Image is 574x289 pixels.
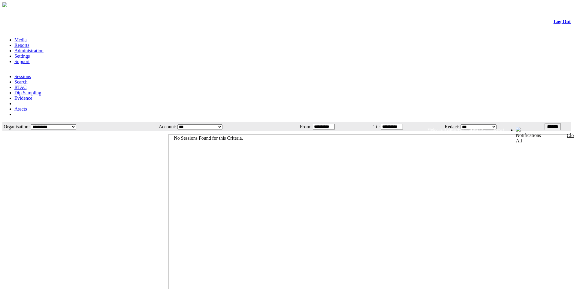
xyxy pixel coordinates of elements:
a: Settings [14,53,30,59]
a: Log Out [554,19,571,24]
a: Dip Sampling [14,90,41,95]
a: Support [14,59,30,64]
a: Assets [14,106,27,111]
a: Sessions [14,74,31,79]
a: Search [14,79,28,84]
span: Welcome, System Administrator (Administrator) [428,127,504,132]
td: From: [284,123,312,130]
div: Notifications [516,133,559,144]
a: Administration [14,48,44,53]
a: Evidence [14,96,32,101]
a: RTAC [14,85,26,90]
a: Reports [14,43,29,48]
a: Media [14,37,27,42]
td: Account: [135,123,177,130]
span: No Sessions Found for this Criteria. [174,135,243,141]
td: To: [364,123,380,130]
td: Organisation: [3,123,30,130]
img: bell24.png [516,127,521,132]
img: arrow-3.png [2,2,7,7]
